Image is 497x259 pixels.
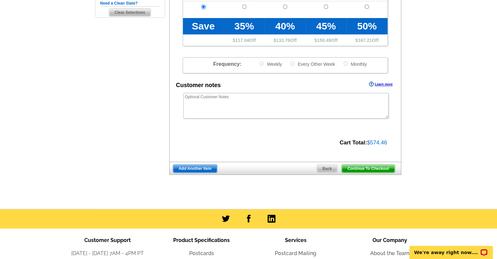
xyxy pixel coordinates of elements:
input: Weekly [259,62,264,66]
span: Clear Selections [109,9,151,16]
a: Learn more [369,82,392,87]
span: Back [317,165,338,173]
span: Our Company [373,237,407,243]
h5: Need a Clean Slate? [100,0,160,7]
span: Continue To Checkout [342,165,394,173]
strong: Cart Total: [340,139,367,146]
a: Postcards [189,250,214,256]
a: Back [317,164,338,173]
td: $ Off [224,34,265,46]
td: $ Off [306,34,346,46]
a: Postcard Mailing [275,250,316,256]
span: 117.04 [235,38,249,43]
span: Services [285,237,306,243]
label: Weekly [259,61,282,67]
span: Product Specifications [173,237,230,243]
span: $574.46 [367,139,387,146]
span: 167.21 [358,38,372,43]
td: 45% [306,18,346,34]
td: 35% [224,18,265,34]
iframe: LiveChat chat widget [405,238,497,259]
span: Customer Support [84,237,131,243]
div: Customer notes [176,81,221,90]
label: Monthly [343,61,367,67]
td: $ Off [346,34,387,46]
span: 133.76 [276,38,290,43]
li: [DATE] - [DATE] 7AM - 4PM PT [60,250,155,257]
a: About the Team [370,250,409,256]
span: Frequency: [213,61,241,67]
input: Every Other Week [290,62,294,66]
td: Save [183,18,224,34]
td: 50% [346,18,387,34]
span: Add Another Item [173,165,217,173]
span: 150.49 [317,38,331,43]
label: Every Other Week [290,61,335,67]
input: Monthly [343,62,348,66]
td: $ Off [265,34,306,46]
td: 40% [265,18,306,34]
a: Add Another Item [173,164,217,173]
